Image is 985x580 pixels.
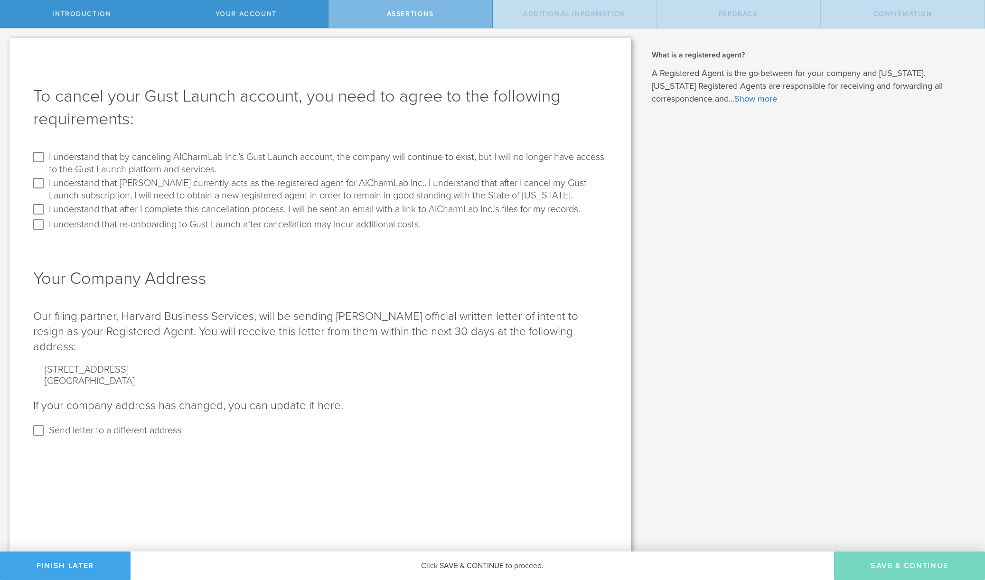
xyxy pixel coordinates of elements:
[33,267,607,290] h1: Your Company Address
[652,67,971,105] p: A Registered Agent is the go-between for your company and [US_STATE]. [US_STATE] Registered Agent...
[49,217,421,231] label: I understand that re-onboarding to Gust Launch after cancellation may incur additional costs.
[33,309,607,355] p: Our filing partner, Harvard Business Services, will be sending [PERSON_NAME] official written let...
[49,423,181,437] label: Send letter to a different address
[652,50,971,60] h2: What is a registered agent?
[719,10,759,18] span: Feedback
[834,552,985,580] button: Save & Continue
[131,552,834,580] div: Click SAVE & CONTINUE to proceed.
[45,375,596,387] div: [GEOGRAPHIC_DATA]
[52,10,111,18] span: Introduction
[45,364,596,375] div: [STREET_ADDRESS]
[387,10,434,18] span: Assertions
[33,85,607,131] h1: To cancel your Gust Launch account, you need to agree to the following requirements:
[49,150,605,176] label: I understand that by canceling AICharmLab Inc.’s Gust Launch account, the company will continue t...
[523,10,626,18] span: Additional Information
[49,176,605,202] label: I understand that [PERSON_NAME] currently acts as the registered agent for AICharmLab Inc.. I und...
[33,398,607,413] p: If your company address has changed, you can update it here.
[873,10,932,18] span: Confirmation
[216,10,277,18] span: Your Account
[49,202,580,215] label: I understand that after I complete this cancellation process, I will be sent an email with a link...
[734,94,777,104] a: Show more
